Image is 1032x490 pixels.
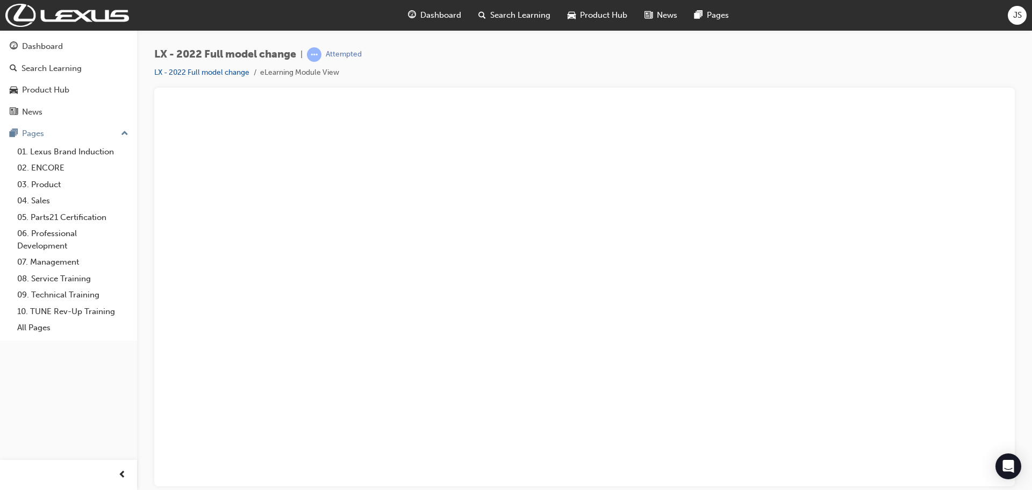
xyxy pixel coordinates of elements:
span: JS [1013,9,1022,22]
button: JS [1008,6,1027,25]
span: up-icon [121,127,128,141]
span: Search Learning [490,9,550,22]
a: 03. Product [13,176,133,193]
button: Pages [4,124,133,144]
span: guage-icon [10,42,18,52]
div: Attempted [326,49,362,60]
span: car-icon [568,9,576,22]
a: 07. Management [13,254,133,271]
a: 04. Sales [13,193,133,209]
span: news-icon [644,9,653,22]
span: | [300,48,303,61]
div: News [22,106,42,118]
a: 09. Technical Training [13,287,133,303]
span: search-icon [478,9,486,22]
a: 05. Parts21 Certification [13,209,133,226]
span: pages-icon [694,9,703,22]
div: Dashboard [22,40,63,53]
span: car-icon [10,86,18,95]
span: Product Hub [580,9,627,22]
button: DashboardSearch LearningProduct HubNews [4,34,133,124]
img: Trak [5,4,129,27]
li: eLearning Module View [260,67,339,79]
a: pages-iconPages [686,4,737,26]
a: Search Learning [4,59,133,79]
div: Open Intercom Messenger [995,453,1021,479]
span: pages-icon [10,129,18,139]
div: Product Hub [22,84,69,96]
a: 08. Service Training [13,271,133,287]
a: News [4,102,133,122]
span: search-icon [10,64,17,74]
a: search-iconSearch Learning [470,4,559,26]
span: learningRecordVerb_ATTEMPT-icon [307,47,321,62]
a: LX - 2022 Full model change [154,68,249,77]
span: News [657,9,677,22]
a: 01. Lexus Brand Induction [13,144,133,160]
a: Product Hub [4,80,133,100]
span: prev-icon [118,468,126,482]
span: Pages [707,9,729,22]
span: LX - 2022 Full model change [154,48,296,61]
a: All Pages [13,319,133,336]
div: Search Learning [21,62,82,75]
span: Dashboard [420,9,461,22]
span: news-icon [10,108,18,117]
a: news-iconNews [636,4,686,26]
div: Pages [22,127,44,140]
a: 02. ENCORE [13,160,133,176]
a: 10. TUNE Rev-Up Training [13,303,133,320]
a: Dashboard [4,37,133,56]
span: guage-icon [408,9,416,22]
a: car-iconProduct Hub [559,4,636,26]
a: 06. Professional Development [13,225,133,254]
a: guage-iconDashboard [399,4,470,26]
